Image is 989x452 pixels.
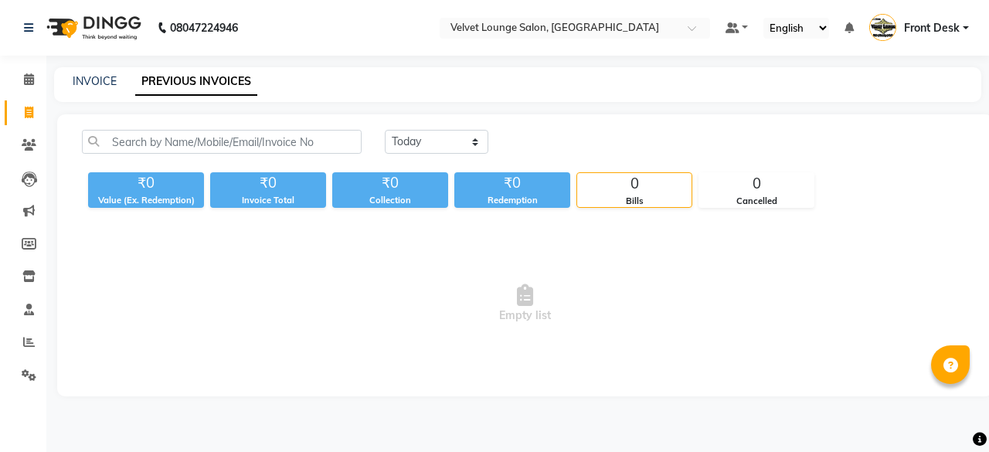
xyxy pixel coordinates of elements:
[88,194,204,207] div: Value (Ex. Redemption)
[39,6,145,49] img: logo
[577,195,692,208] div: Bills
[210,172,326,194] div: ₹0
[699,195,814,208] div: Cancelled
[135,68,257,96] a: PREVIOUS INVOICES
[577,173,692,195] div: 0
[699,173,814,195] div: 0
[82,130,362,154] input: Search by Name/Mobile/Email/Invoice No
[454,172,570,194] div: ₹0
[210,194,326,207] div: Invoice Total
[454,194,570,207] div: Redemption
[82,226,968,381] span: Empty list
[869,14,896,41] img: Front Desk
[88,172,204,194] div: ₹0
[332,172,448,194] div: ₹0
[170,6,238,49] b: 08047224946
[332,194,448,207] div: Collection
[73,74,117,88] a: INVOICE
[904,20,960,36] span: Front Desk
